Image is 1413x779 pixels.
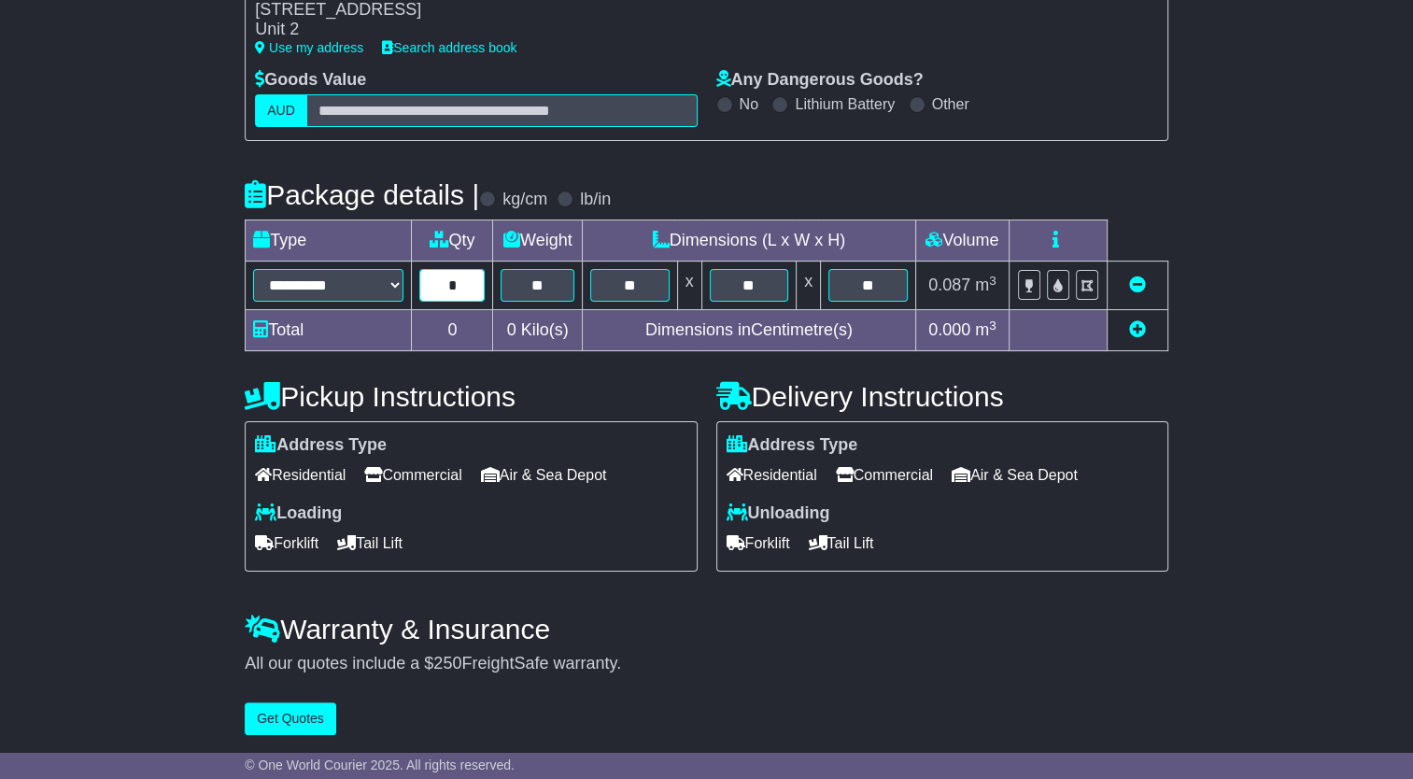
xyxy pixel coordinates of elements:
[245,614,1168,644] h4: Warranty & Insurance
[1129,276,1146,294] a: Remove this item
[915,220,1009,262] td: Volume
[382,40,516,55] a: Search address book
[727,503,830,524] label: Unloading
[989,319,996,333] sup: 3
[255,529,318,558] span: Forklift
[928,276,970,294] span: 0.087
[989,274,996,288] sup: 3
[255,460,346,489] span: Residential
[795,95,895,113] label: Lithium Battery
[481,460,607,489] span: Air & Sea Depot
[255,70,366,91] label: Goods Value
[716,381,1168,412] h4: Delivery Instructions
[246,310,412,351] td: Total
[836,460,933,489] span: Commercial
[255,40,363,55] a: Use my address
[502,190,547,210] label: kg/cm
[952,460,1078,489] span: Air & Sea Depot
[809,529,874,558] span: Tail Lift
[255,20,662,40] div: Unit 2
[412,310,493,351] td: 0
[583,220,916,262] td: Dimensions (L x W x H)
[740,95,758,113] label: No
[716,70,924,91] label: Any Dangerous Goods?
[255,94,307,127] label: AUD
[364,460,461,489] span: Commercial
[245,381,697,412] h4: Pickup Instructions
[727,529,790,558] span: Forklift
[507,320,516,339] span: 0
[245,702,336,735] button: Get Quotes
[337,529,403,558] span: Tail Lift
[246,220,412,262] td: Type
[255,435,387,456] label: Address Type
[677,262,701,310] td: x
[727,460,817,489] span: Residential
[975,320,996,339] span: m
[932,95,969,113] label: Other
[928,320,970,339] span: 0.000
[412,220,493,262] td: Qty
[975,276,996,294] span: m
[493,310,583,351] td: Kilo(s)
[245,654,1168,674] div: All our quotes include a $ FreightSafe warranty.
[245,758,515,772] span: © One World Courier 2025. All rights reserved.
[493,220,583,262] td: Weight
[245,179,479,210] h4: Package details |
[797,262,821,310] td: x
[580,190,611,210] label: lb/in
[1129,320,1146,339] a: Add new item
[727,435,858,456] label: Address Type
[433,654,461,673] span: 250
[255,503,342,524] label: Loading
[583,310,916,351] td: Dimensions in Centimetre(s)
